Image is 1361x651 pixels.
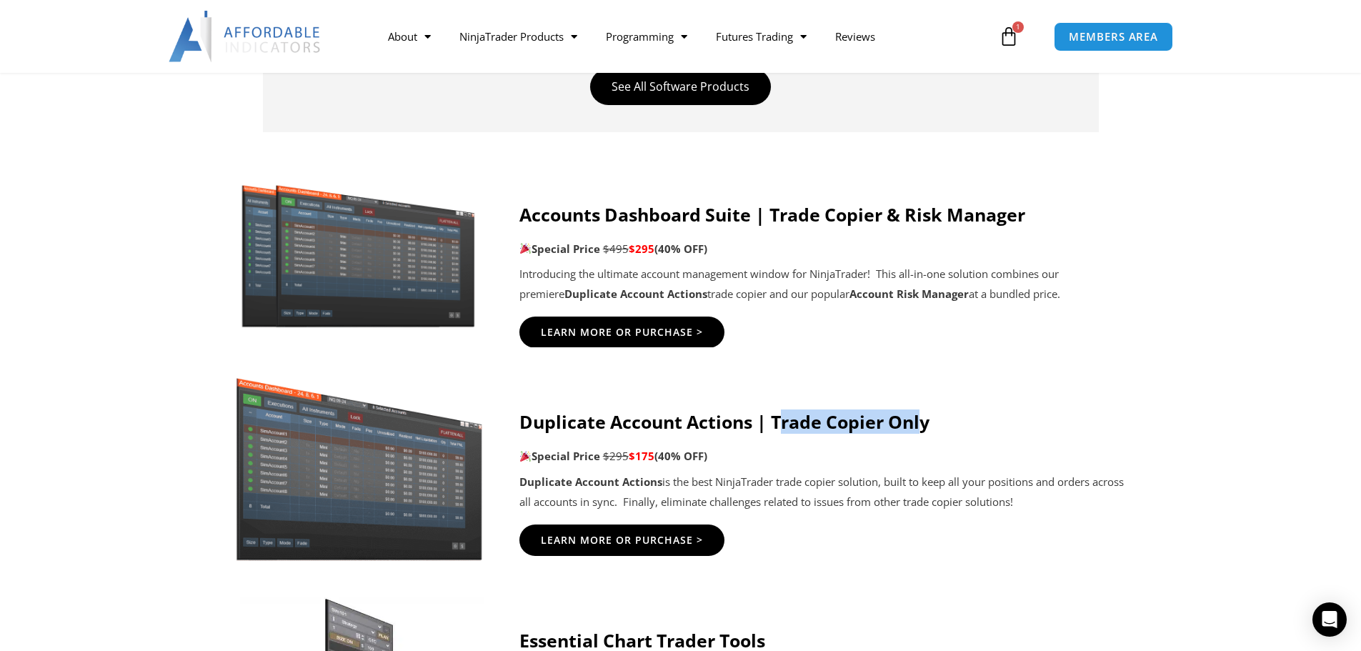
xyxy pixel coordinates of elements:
[234,179,484,330] img: Screenshot 2024-11-20 151221 | Affordable Indicators – NinjaTrader
[169,11,322,62] img: LogoAI | Affordable Indicators – NinjaTrader
[1312,602,1347,637] div: Open Intercom Messenger
[592,20,702,53] a: Programming
[541,535,703,545] span: Learn More Or Purchase >
[234,362,484,561] img: Screenshot 2024-08-26 15414455555 | Affordable Indicators – NinjaTrader
[519,474,662,489] strong: Duplicate Account Actions
[629,242,654,256] span: $295
[519,317,724,348] a: Learn More Or Purchase >
[519,449,600,463] strong: Special Price
[519,264,1127,304] p: Introducing the ultimate account management window for NinjaTrader! This all-in-one solution comb...
[849,287,969,301] strong: Account Risk Manager
[977,16,1040,57] a: 1
[519,472,1127,512] p: is the best NinjaTrader trade copier solution, built to keep all your positions and orders across...
[821,20,889,53] a: Reviews
[519,525,724,556] a: Learn More Or Purchase >
[519,411,1127,432] h4: Duplicate Account Actions | Trade Copier Only
[445,20,592,53] a: NinjaTrader Products
[374,20,995,53] nav: Menu
[1012,21,1024,33] span: 1
[654,449,707,463] b: (40% OFF)
[519,242,600,256] strong: Special Price
[603,242,629,256] span: $495
[1054,22,1173,51] a: MEMBERS AREA
[520,243,531,254] img: 🎉
[629,449,654,463] span: $175
[590,69,771,105] a: See All Software Products
[519,202,1025,227] strong: Accounts Dashboard Suite | Trade Copier & Risk Manager
[520,451,531,462] img: 🎉
[564,287,707,301] strong: Duplicate Account Actions
[603,449,629,463] span: $295
[654,242,707,256] b: (40% OFF)
[702,20,821,53] a: Futures Trading
[1069,31,1158,42] span: MEMBERS AREA
[374,20,445,53] a: About
[541,327,703,337] span: Learn More Or Purchase >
